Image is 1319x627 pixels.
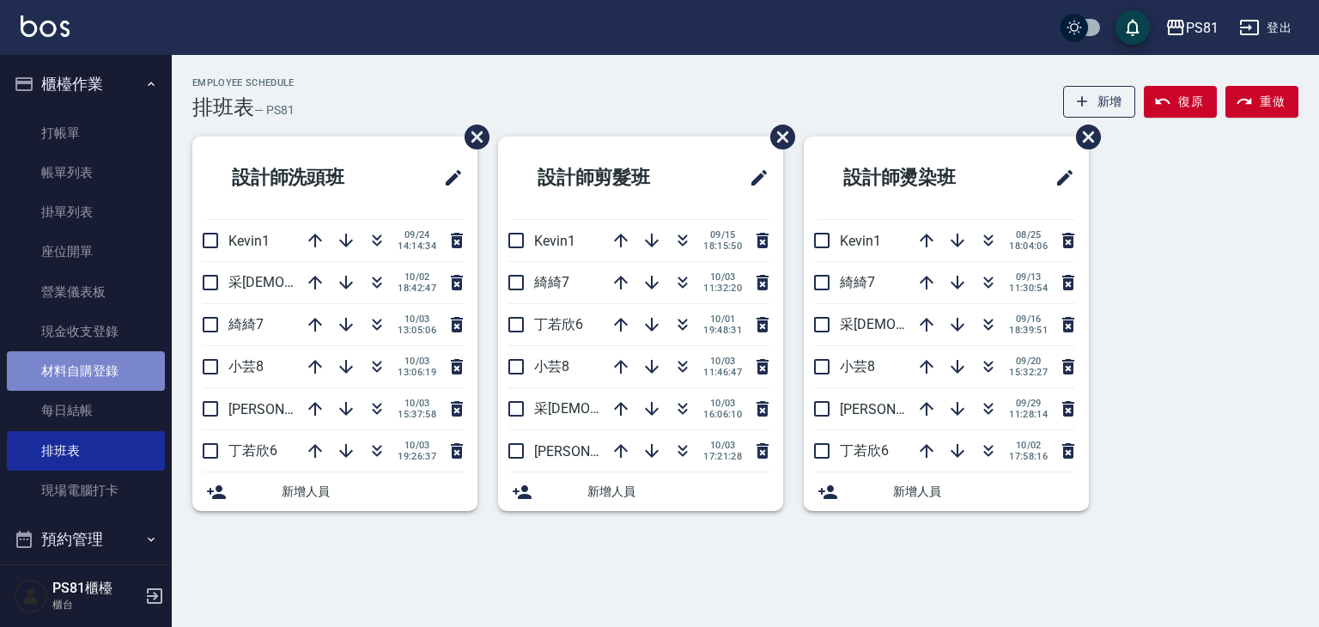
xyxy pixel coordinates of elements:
[7,232,165,271] a: 座位開單
[228,442,277,459] span: 丁若欣6
[703,283,742,294] span: 11:32:20
[228,401,339,417] span: [PERSON_NAME]3
[398,229,436,240] span: 09/24
[703,356,742,367] span: 10/03
[192,472,477,511] div: 新增人員
[1009,325,1048,336] span: 18:39:51
[498,472,783,511] div: 新增人員
[398,313,436,325] span: 10/03
[840,358,875,374] span: 小芸8
[840,274,875,290] span: 綺綺7
[1009,398,1048,409] span: 09/29
[840,316,1003,332] span: 采[DEMOGRAPHIC_DATA]2
[398,409,436,420] span: 15:37:58
[703,271,742,283] span: 10/03
[398,240,436,252] span: 14:14:34
[534,316,583,332] span: 丁若欣6
[7,272,165,312] a: 營業儀表板
[757,112,798,162] span: 刪除班表
[398,440,436,451] span: 10/03
[192,77,295,88] h2: Employee Schedule
[228,233,270,249] span: Kevin1
[52,597,140,612] p: 櫃台
[1009,283,1048,294] span: 11:30:54
[1009,451,1048,462] span: 17:58:16
[703,398,742,409] span: 10/03
[433,157,464,198] span: 修改班表的標題
[7,351,165,391] a: 材料自購登錄
[703,440,742,451] span: 10/03
[703,451,742,462] span: 17:21:28
[1009,440,1048,451] span: 10/02
[7,312,165,351] a: 現金收支登錄
[7,517,165,562] button: 預約管理
[534,358,569,374] span: 小芸8
[534,443,645,460] span: [PERSON_NAME]3
[818,147,1012,209] h2: 設計師燙染班
[587,483,769,501] span: 新增人員
[739,157,769,198] span: 修改班表的標題
[1009,409,1048,420] span: 11:28:14
[14,579,48,613] img: Person
[1009,229,1048,240] span: 08/25
[534,400,697,417] span: 采[DEMOGRAPHIC_DATA]2
[1115,10,1150,45] button: save
[1158,10,1225,46] button: PS81
[840,442,889,459] span: 丁若欣6
[7,391,165,430] a: 每日結帳
[703,367,742,378] span: 11:46:47
[1225,86,1298,118] button: 重做
[192,95,254,119] h3: 排班表
[512,147,707,209] h2: 設計師剪髮班
[703,313,742,325] span: 10/01
[1063,112,1103,162] span: 刪除班表
[1009,271,1048,283] span: 09/13
[206,147,401,209] h2: 設計師洗頭班
[7,192,165,232] a: 掛單列表
[7,562,165,606] button: 報表及分析
[7,113,165,153] a: 打帳單
[398,398,436,409] span: 10/03
[228,316,264,332] span: 綺綺7
[7,153,165,192] a: 帳單列表
[254,101,295,119] h6: — PS81
[228,358,264,374] span: 小芸8
[1009,313,1048,325] span: 09/16
[534,274,569,290] span: 綺綺7
[7,62,165,107] button: 櫃檯作業
[703,229,742,240] span: 09/15
[703,325,742,336] span: 19:48:31
[398,367,436,378] span: 13:06:19
[1044,157,1075,198] span: 修改班表的標題
[7,471,165,510] a: 現場電腦打卡
[398,356,436,367] span: 10/03
[52,580,140,597] h5: PS81櫃檯
[804,472,1089,511] div: 新增人員
[1144,86,1217,118] button: 復原
[703,409,742,420] span: 16:06:10
[840,401,951,417] span: [PERSON_NAME]3
[398,283,436,294] span: 18:42:47
[1186,17,1219,39] div: PS81
[840,233,881,249] span: Kevin1
[398,451,436,462] span: 19:26:37
[534,233,575,249] span: Kevin1
[228,274,392,290] span: 采[DEMOGRAPHIC_DATA]2
[1009,367,1048,378] span: 15:32:27
[893,483,1075,501] span: 新增人員
[21,15,70,37] img: Logo
[703,240,742,252] span: 18:15:50
[1009,240,1048,252] span: 18:04:06
[1063,86,1136,118] button: 新增
[7,431,165,471] a: 排班表
[1009,356,1048,367] span: 09/20
[398,325,436,336] span: 13:05:06
[1232,12,1298,44] button: 登出
[282,483,464,501] span: 新增人員
[398,271,436,283] span: 10/02
[452,112,492,162] span: 刪除班表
